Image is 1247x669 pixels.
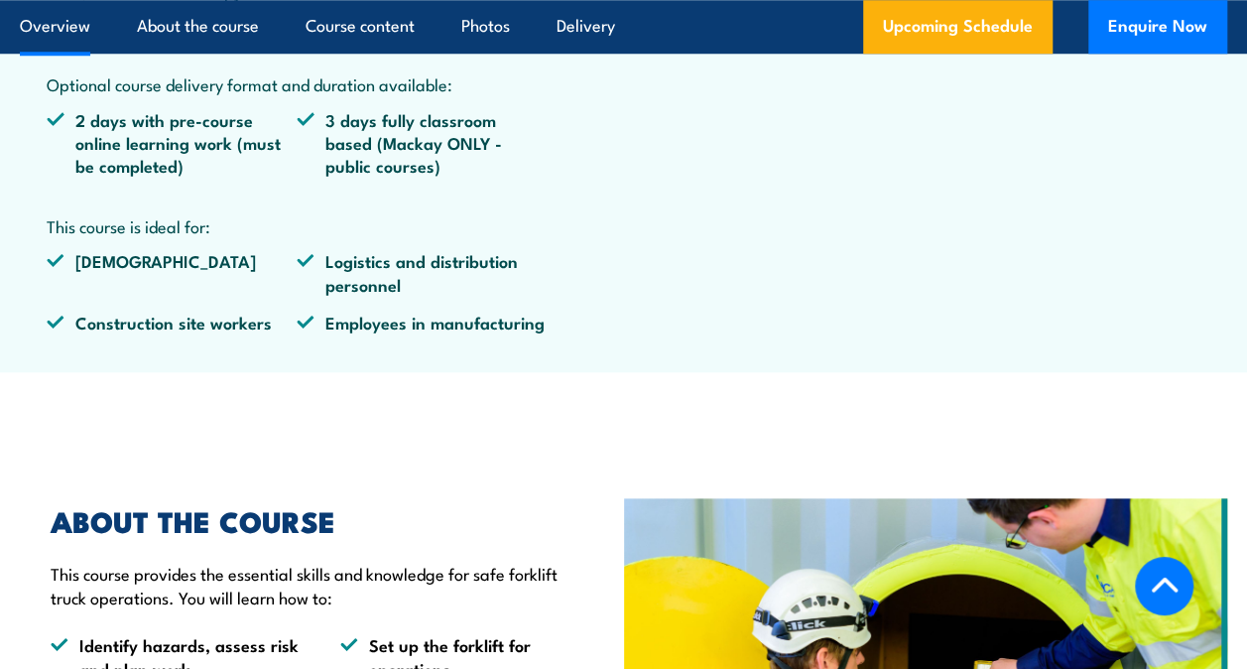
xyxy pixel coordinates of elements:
li: Employees in manufacturing [297,311,547,334]
li: Construction site workers [47,311,297,334]
li: Logistics and distribution personnel [297,249,547,296]
h2: ABOUT THE COURSE [51,507,594,533]
p: This course provides the essential skills and knowledge for safe forklift truck operations. You w... [51,562,594,608]
p: This course is ideal for: [47,214,547,237]
li: [DEMOGRAPHIC_DATA] [47,249,297,296]
li: 3 days fully classroom based (Mackay ONLY - public courses) [297,108,547,178]
li: 2 days with pre-course online learning work (must be completed) [47,108,297,178]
